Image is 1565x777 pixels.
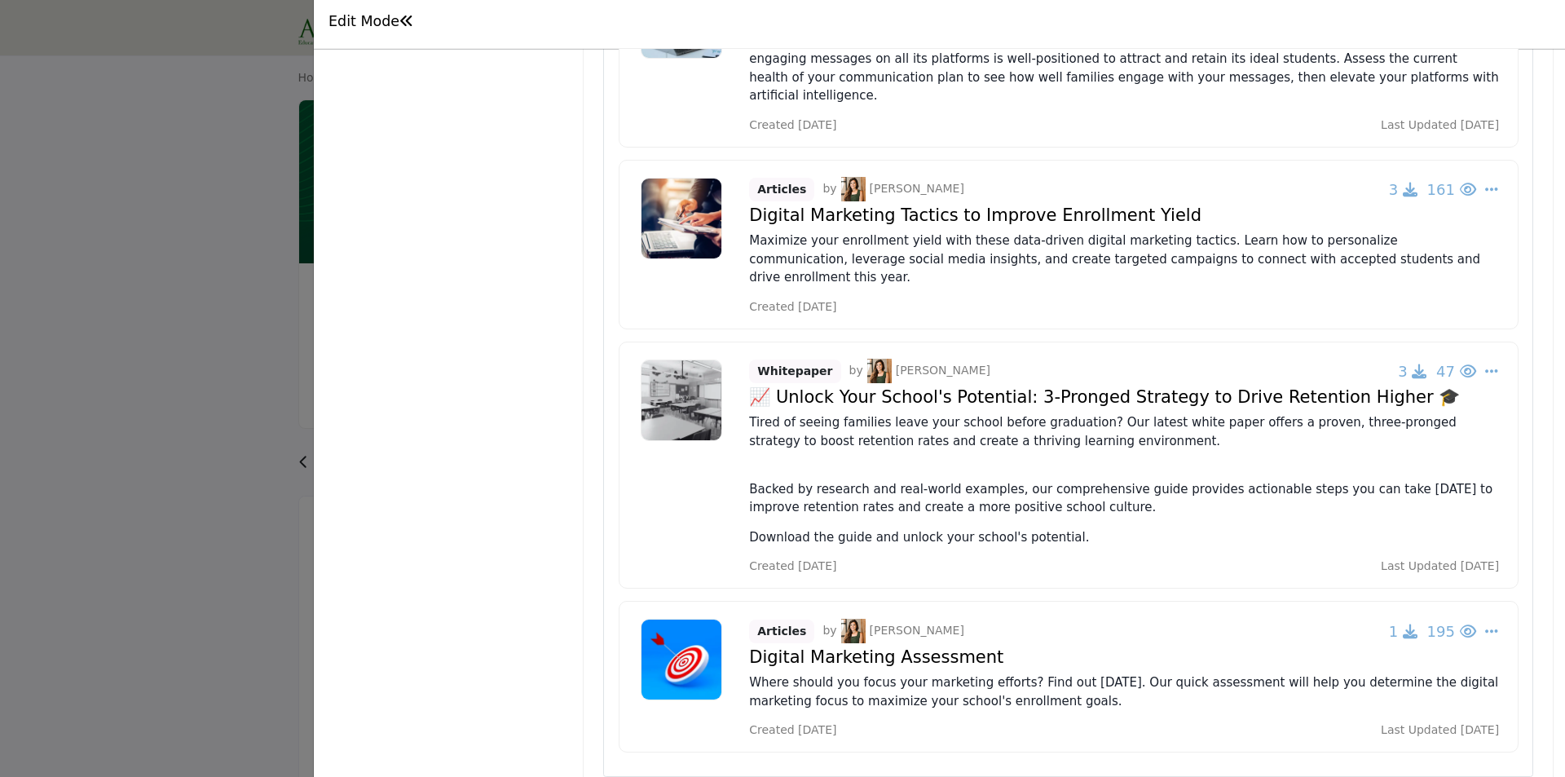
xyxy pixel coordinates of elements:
[1381,558,1499,575] span: Last Updated [DATE]
[749,117,836,134] span: Created [DATE]
[749,673,1499,710] p: Where should you focus your marketing efforts? Find out [DATE]. Our quick assessment will help yo...
[749,205,1499,226] h4: Digital Marketing Tactics to Improve Enrollment Yield
[749,178,814,201] span: Articles
[749,32,1499,105] p: Communication is a driving force in families’ search for schools. A school that delivers relevant...
[749,298,836,316] span: Created [DATE]
[1476,615,1500,647] button: Select Dropdown Options
[1417,174,1477,206] button: 161
[641,178,722,259] img: No logo
[1436,363,1455,380] span: 47
[849,359,990,383] p: by [PERSON_NAME]
[1381,117,1499,134] span: Last Updated [DATE]
[1381,722,1499,739] span: Last Updated [DATE]
[841,177,866,201] img: image
[822,619,963,643] p: by [PERSON_NAME]
[328,13,414,30] h1: Edit Mode
[1528,2,1558,33] button: Close
[1476,174,1500,206] button: Select Dropdown Options
[1427,623,1455,640] span: 195
[749,528,1499,547] p: Download the guide and unlock your school's potential.
[822,177,963,201] p: by [PERSON_NAME]
[867,359,892,383] img: image
[1417,615,1477,647] button: 195
[749,360,840,383] span: Whitepaper
[1379,174,1418,206] button: 3
[1379,615,1418,647] button: 1
[1389,181,1398,198] span: 3
[749,461,1499,517] p: ⁠⁠⁠⁠⁠⁠⁠ Backed by research and real-world examples, our comprehensive guide provides actionable s...
[749,413,1499,450] p: Tired of seeing families leave your school before graduation? Our latest white paper offers a pro...
[1426,355,1476,388] button: 47
[641,360,722,441] img: No logo
[1398,363,1407,380] span: 3
[1389,623,1398,640] span: 1
[749,232,1499,287] p: Maximize your enrollment yield with these data-driven digital marketing tactics. Learn how to per...
[749,558,836,575] span: Created [DATE]
[749,387,1499,408] h4: 📈 Unlock Your School's Potential: 3-Pronged Strategy to Drive Retention Higher 🎓
[1476,355,1500,388] button: Select Dropdown Options
[641,619,722,700] img: No logo
[749,620,814,643] span: Articles
[749,722,836,739] span: Created [DATE]
[1427,181,1455,198] span: 161
[749,647,1499,668] h4: Digital Marketing Assessment
[841,619,866,643] img: image
[1389,355,1428,388] button: 3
